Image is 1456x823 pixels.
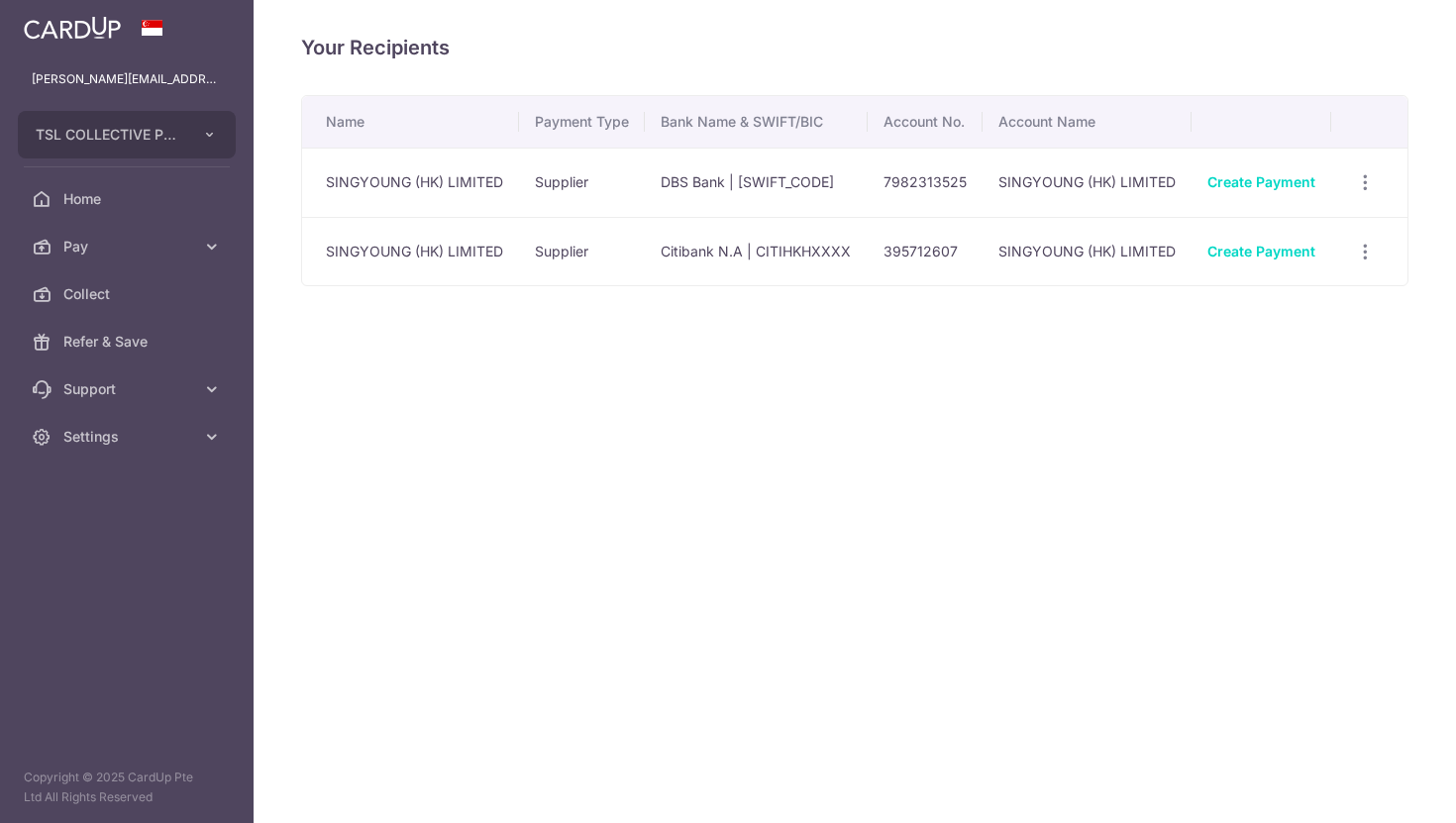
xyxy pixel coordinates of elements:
[519,96,645,148] th: Payment Type
[18,111,236,158] button: TSL COLLECTIVE PTE. LTD.
[868,96,983,148] th: Account No.
[302,96,519,148] th: Name
[63,237,194,257] span: Pay
[301,32,1408,63] h4: Your Recipients
[24,16,121,40] img: CardUp
[36,125,182,145] span: TSL COLLECTIVE PTE. LTD.
[645,96,867,148] th: Bank Name & SWIFT/BIC
[519,217,645,286] td: Supplier
[983,96,1192,148] th: Account Name
[868,217,983,286] td: 395712607
[645,217,867,286] td: Citibank N.A | CITIHKHXXXX
[63,427,194,447] span: Settings
[1328,764,1436,813] iframe: Opens a widget where you can find more information
[63,189,194,209] span: Home
[983,148,1192,217] td: SINGYOUNG (HK) LIMITED
[519,148,645,217] td: Supplier
[1207,243,1315,259] a: Create Payment
[302,217,519,286] td: SINGYOUNG (HK) LIMITED
[63,284,194,304] span: Collect
[645,148,867,217] td: DBS Bank | [SWIFT_CODE]
[1207,173,1315,190] a: Create Payment
[63,379,194,399] span: Support
[63,332,194,352] span: Refer & Save
[302,148,519,217] td: SINGYOUNG (HK) LIMITED
[983,217,1192,286] td: SINGYOUNG (HK) LIMITED
[32,69,222,89] p: [PERSON_NAME][EMAIL_ADDRESS][DOMAIN_NAME]
[868,148,983,217] td: 7982313525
